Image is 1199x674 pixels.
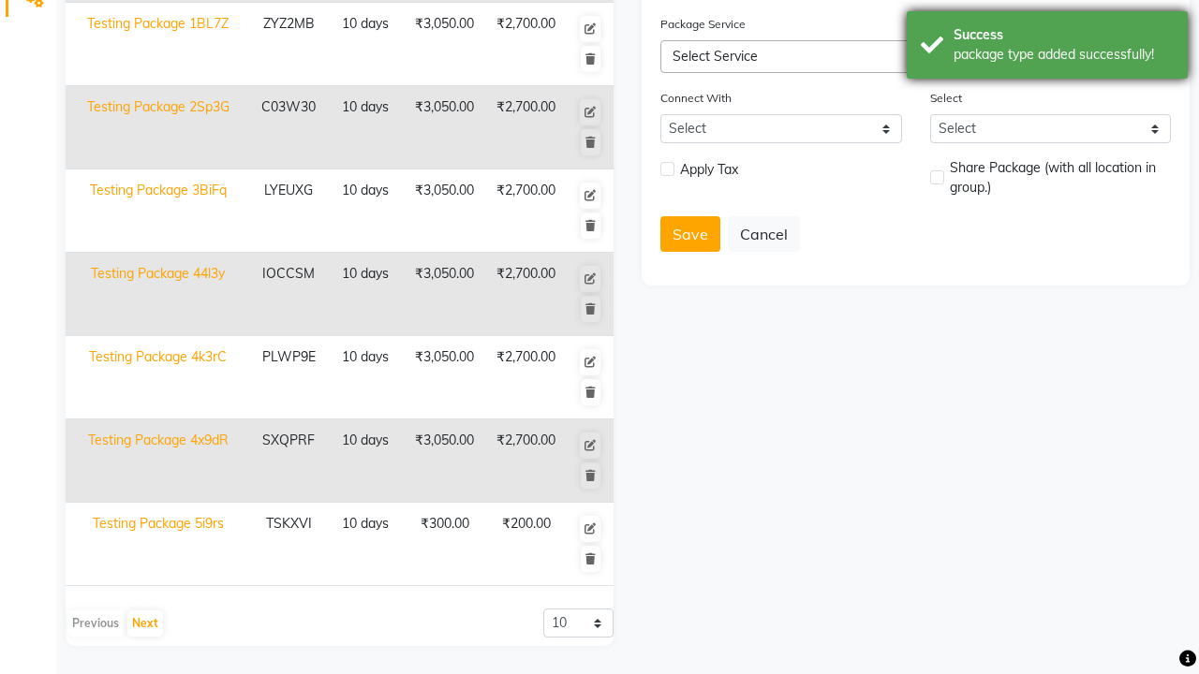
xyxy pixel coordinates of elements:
span: Select Service [673,48,758,65]
button: Next [127,610,163,637]
td: ₹3,050.00 [404,336,485,419]
span: Share Package (with all location in group.) [950,158,1172,198]
label: Select [930,90,962,107]
td: 10 days [327,503,404,586]
td: ₹300.00 [404,503,485,586]
span: Apply Tax [680,160,738,180]
td: ₹200.00 [485,503,567,586]
td: ₹2,700.00 [485,3,567,86]
td: 10 days [327,86,404,169]
td: Testing Package 44l3y [66,253,250,336]
td: ₹3,050.00 [404,3,485,86]
td: 10 days [327,336,404,419]
td: Testing Package 4k3rC [66,336,250,419]
td: LYEUXG [250,169,327,253]
td: PLWP9E [250,336,327,419]
td: C03W30 [250,86,327,169]
div: Success [954,25,1174,45]
td: ₹2,700.00 [485,253,567,336]
td: 10 days [327,3,404,86]
td: ₹2,700.00 [485,169,567,253]
td: ₹3,050.00 [404,253,485,336]
td: 10 days [327,169,404,253]
label: Package Service [660,16,746,33]
td: ZYZ2MB [250,3,327,86]
td: 10 days [327,419,404,503]
button: Save [660,216,720,252]
td: ₹3,050.00 [404,169,485,253]
button: Cancel [728,216,800,252]
label: Connect With [660,90,732,107]
td: Testing Package 1BL7Z [66,3,250,86]
td: Testing Package 4x9dR [66,419,250,503]
td: 10 days [327,253,404,336]
td: TSKXVI [250,503,327,586]
td: ₹3,050.00 [404,86,485,169]
td: Testing Package 2Sp3G [66,86,250,169]
td: ₹2,700.00 [485,419,567,503]
td: ₹3,050.00 [404,419,485,503]
td: ₹2,700.00 [485,336,567,419]
div: package type added successfully! [954,45,1174,65]
td: Testing Package 5i9rs [66,503,250,586]
td: Testing Package 3BiFq [66,169,250,253]
td: SXQPRF [250,419,327,503]
td: IOCCSM [250,253,327,336]
td: ₹2,700.00 [485,86,567,169]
